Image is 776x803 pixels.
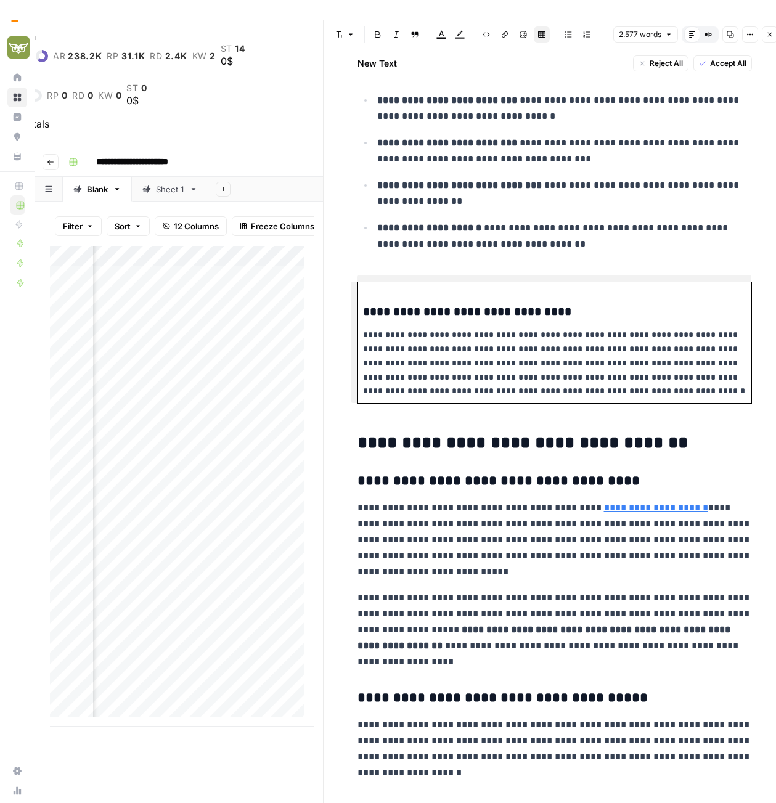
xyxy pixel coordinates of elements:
span: 14 [235,44,245,54]
a: Sheet 1 [132,177,208,202]
button: 2.577 words [613,26,678,43]
a: Usage [7,781,27,801]
a: kw2 [192,51,216,61]
a: st0 [126,83,147,93]
a: kw0 [98,91,121,100]
a: st14 [221,44,245,54]
button: Sort [107,216,150,236]
span: 0 [141,83,147,93]
a: Your Data [7,147,27,166]
a: rp0 [47,91,67,100]
a: rd0 [72,91,93,100]
a: Settings [7,761,27,781]
button: 12 Columns [155,216,227,236]
button: Accept All [693,55,752,71]
span: 238.2K [68,51,102,61]
button: Reject All [633,55,688,71]
span: Reject All [650,58,683,69]
span: rd [72,91,84,100]
span: rp [47,91,59,100]
span: rp [107,51,118,61]
span: 12 Columns [174,220,219,232]
button: Filter [55,216,102,236]
div: Sheet 1 [156,183,184,195]
a: rd2.4K [150,51,187,61]
div: Blank [87,183,108,195]
a: rp31.1K [107,51,145,61]
span: 31.1K [121,51,145,61]
span: 2.577 words [619,29,661,40]
h2: New Text [357,57,397,70]
div: 0$ [221,54,245,68]
span: ar [53,51,65,61]
span: st [221,44,232,54]
a: ar238.2K [53,51,102,61]
span: kw [192,51,207,61]
span: 2.4K [165,51,187,61]
span: 0 [88,91,94,100]
button: Freeze Columns [232,216,322,236]
span: 0 [62,91,68,100]
span: st [126,83,138,93]
span: 2 [210,51,216,61]
span: rd [150,51,162,61]
span: Sort [115,220,131,232]
span: 0 [116,91,122,100]
span: Accept All [710,58,746,69]
a: Blank [63,177,132,202]
span: Freeze Columns [251,220,314,232]
span: kw [98,91,113,100]
div: 0$ [126,93,147,108]
span: Filter [63,220,83,232]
